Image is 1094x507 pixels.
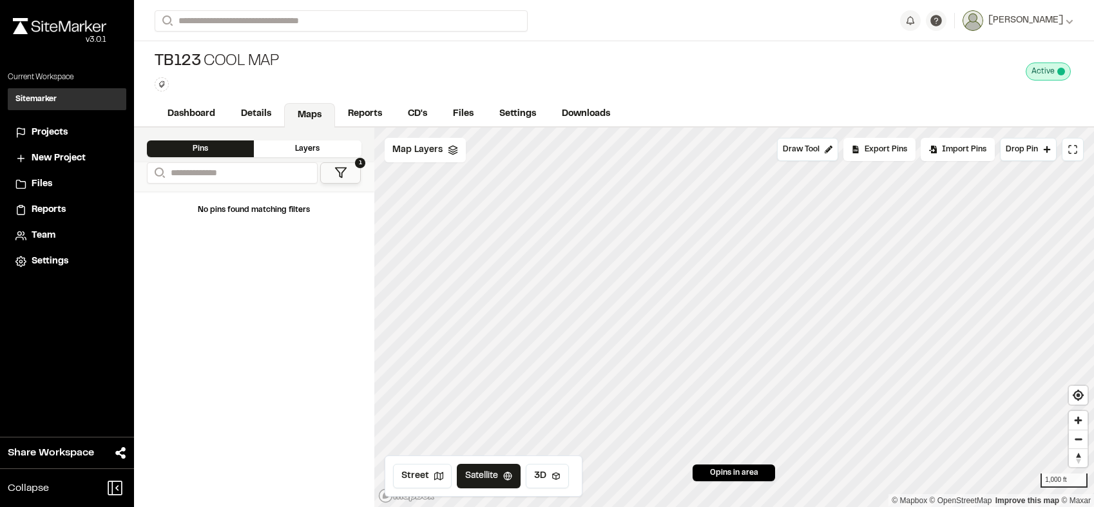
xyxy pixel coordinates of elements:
span: New Project [32,151,86,166]
a: OpenStreetMap [930,496,992,505]
a: Reports [335,102,395,126]
a: Maps [284,103,335,128]
span: Files [32,177,52,191]
a: Dashboard [155,102,228,126]
span: Draw Tool [783,144,820,155]
span: Settings [32,254,68,269]
span: [PERSON_NAME] [988,14,1063,28]
div: 1,000 ft [1041,474,1088,488]
a: Projects [15,126,119,140]
div: Cool Map [155,52,279,72]
button: Reset bearing to north [1069,448,1088,467]
img: User [963,10,983,31]
button: 1 [320,162,361,184]
div: Oh geez...please don't... [13,34,106,46]
div: This project is active and counting against your active project count. [1026,62,1071,81]
div: No pins available to export [843,138,916,161]
span: Reports [32,203,66,217]
span: 0 pins in area [710,467,758,479]
span: Share Workspace [8,445,94,461]
span: TB123 [155,52,201,72]
a: Settings [15,254,119,269]
button: Search [155,10,178,32]
a: Maxar [1061,496,1091,505]
span: Import Pins [942,144,986,155]
span: No pins found matching filters [198,207,310,213]
h3: Sitemarker [15,93,57,105]
button: Drop Pin [1000,138,1057,161]
canvas: Map [374,128,1094,507]
a: Reports [15,203,119,217]
span: Collapse [8,481,49,496]
a: Downloads [549,102,623,126]
a: CD's [395,102,440,126]
a: New Project [15,151,119,166]
span: 1 [355,158,365,168]
button: Edit Tags [155,77,169,91]
div: Pins [147,140,254,157]
button: [PERSON_NAME] [963,10,1073,31]
img: rebrand.png [13,18,106,34]
a: Mapbox [892,496,927,505]
span: Projects [32,126,68,140]
span: This project is active and counting against your active project count. [1057,68,1065,75]
a: Details [228,102,284,126]
button: Search [147,162,170,184]
a: Improve this map [995,496,1059,505]
span: Drop Pin [1006,144,1038,155]
span: Map Layers [392,143,443,157]
span: Team [32,229,55,243]
button: Find my location [1069,386,1088,405]
span: Export Pins [865,144,907,155]
div: Layers [254,140,361,157]
a: Files [15,177,119,191]
button: Satellite [457,464,521,488]
button: Zoom in [1069,411,1088,430]
a: Team [15,229,119,243]
button: 3D [526,464,569,488]
a: Files [440,102,486,126]
span: Reset bearing to north [1069,449,1088,467]
p: Current Workspace [8,72,126,83]
a: Mapbox homepage [378,488,435,503]
button: Street [393,464,452,488]
a: Settings [486,102,549,126]
div: Import Pins into your project [921,138,995,161]
span: Active [1032,66,1055,77]
button: Zoom out [1069,430,1088,448]
button: Draw Tool [777,138,838,161]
